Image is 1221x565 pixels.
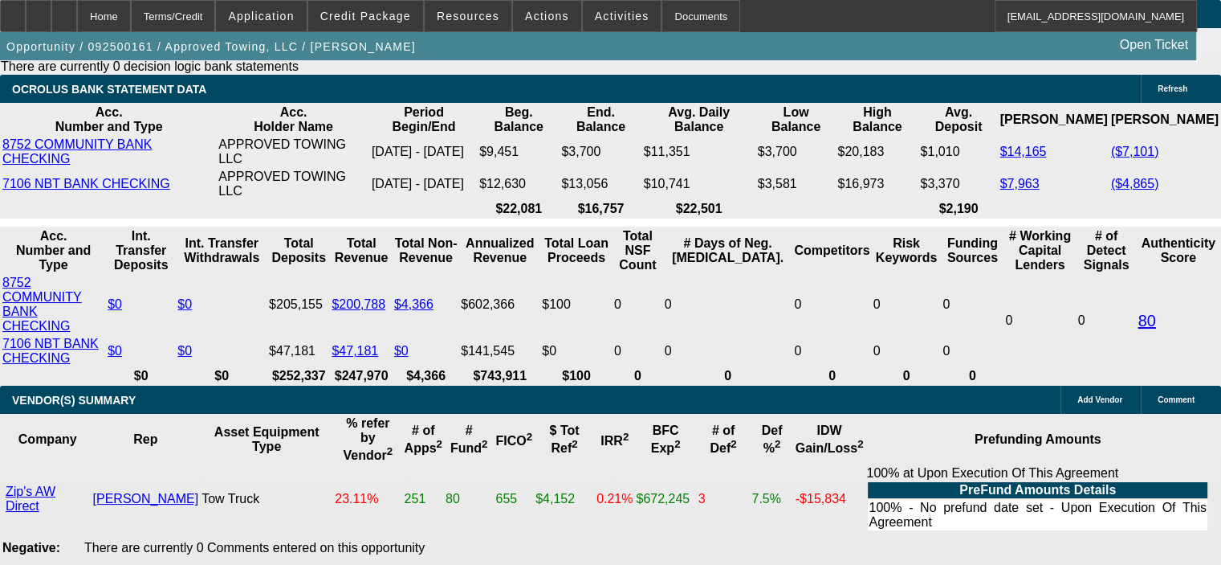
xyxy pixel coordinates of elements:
[393,368,458,384] th: $4,366
[404,465,443,533] td: 251
[664,228,792,273] th: # Days of Neg. [MEDICAL_DATA].
[478,169,559,199] td: $12,630
[1158,84,1187,93] span: Refresh
[12,83,206,96] span: OCROLUS BANK STATEMENT DATA
[757,169,836,199] td: $3,581
[108,344,122,358] a: $0
[1077,228,1136,273] th: # of Detect Signals
[84,541,425,555] span: There are currently 0 Comments entered on this opportunity
[613,275,662,334] td: 0
[331,368,391,384] th: $247,970
[405,424,442,455] b: # of Apps
[177,297,192,311] a: $0
[1113,31,1195,59] a: Open Ticket
[868,500,1207,530] td: 100% - No prefund date set - Upon Execution Of This Agreement
[394,344,409,358] a: $0
[731,438,736,450] sup: 2
[795,465,865,533] td: -$15,834
[2,177,170,190] a: 7106 NBT BANK CHECKING
[108,297,122,311] a: $0
[268,336,329,366] td: $47,181
[513,1,581,31] button: Actions
[643,137,755,167] td: $11,351
[600,434,629,448] b: IRR
[371,169,477,199] td: [DATE] - [DATE]
[541,368,612,384] th: $100
[942,228,1003,273] th: Funding Sources
[1077,395,1122,404] span: Add Vendor
[445,465,493,533] td: 80
[495,465,533,533] td: 655
[942,368,1003,384] th: 0
[437,438,442,450] sup: 2
[6,40,416,53] span: Opportunity / 092500161 / Approved Towing, LLC / [PERSON_NAME]
[535,465,594,533] td: $4,152
[460,228,539,273] th: Annualized Revenue
[478,104,559,135] th: Beg. Balance
[2,228,105,273] th: Acc. Number and Type
[959,483,1116,497] b: PreFund Amounts Details
[583,1,661,31] button: Activities
[560,169,641,199] td: $13,056
[177,368,267,384] th: $0
[596,465,633,533] td: 0.21%
[710,424,736,455] b: # of Def
[836,104,918,135] th: High Balance
[394,297,433,311] a: $4,366
[218,169,369,199] td: APPROVED TOWING LLC
[674,438,680,450] sup: 2
[550,424,580,455] b: $ Tot Ref
[919,137,997,167] td: $1,010
[450,424,488,455] b: # Fund
[664,275,792,334] td: 0
[1158,395,1195,404] span: Comment
[919,169,997,199] td: $3,370
[218,104,369,135] th: Acc. Holder Name
[836,169,918,199] td: $16,973
[478,201,559,217] th: $22,081
[525,10,569,23] span: Actions
[873,228,941,273] th: Risk Keywords
[919,201,997,217] th: $2,190
[623,431,629,443] sup: 2
[1137,228,1219,273] th: Authenticity Score
[613,336,662,366] td: 0
[1077,275,1136,366] td: 0
[387,445,393,457] sup: 2
[664,336,792,366] td: 0
[1111,145,1159,158] a: ($7,101)
[495,434,532,448] b: FICO
[334,465,401,533] td: 23.11%
[595,10,649,23] span: Activities
[214,425,319,453] b: Asset Equipment Type
[133,432,157,446] b: Rep
[527,431,532,443] sup: 2
[757,137,836,167] td: $3,700
[873,336,941,366] td: 0
[775,438,780,450] sup: 2
[793,368,870,384] th: 0
[107,228,175,273] th: Int. Transfer Deposits
[393,228,458,273] th: Total Non-Revenue
[478,137,559,167] td: $9,451
[999,145,1046,158] a: $14,165
[560,104,641,135] th: End. Balance
[1004,228,1075,273] th: # Working Capital Lenders
[793,228,870,273] th: Competitors
[613,228,662,273] th: Sum of the Total NSF Count and Total Overdraft Fee Count from Ocrolus
[975,432,1101,446] b: Prefunding Amounts
[796,424,864,455] b: IDW Gain/Loss
[228,10,294,23] span: Application
[93,492,199,506] a: [PERSON_NAME]
[2,104,216,135] th: Acc. Number and Type
[201,465,332,533] td: Tow Truck
[308,1,423,31] button: Credit Package
[216,1,306,31] button: Application
[18,432,77,446] b: Company
[757,104,836,135] th: Low Balance
[751,465,792,533] td: 7.5%
[371,137,477,167] td: [DATE] - [DATE]
[643,104,755,135] th: Avg. Daily Balance
[541,228,612,273] th: Total Loan Proceeds
[643,201,755,217] th: $22,501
